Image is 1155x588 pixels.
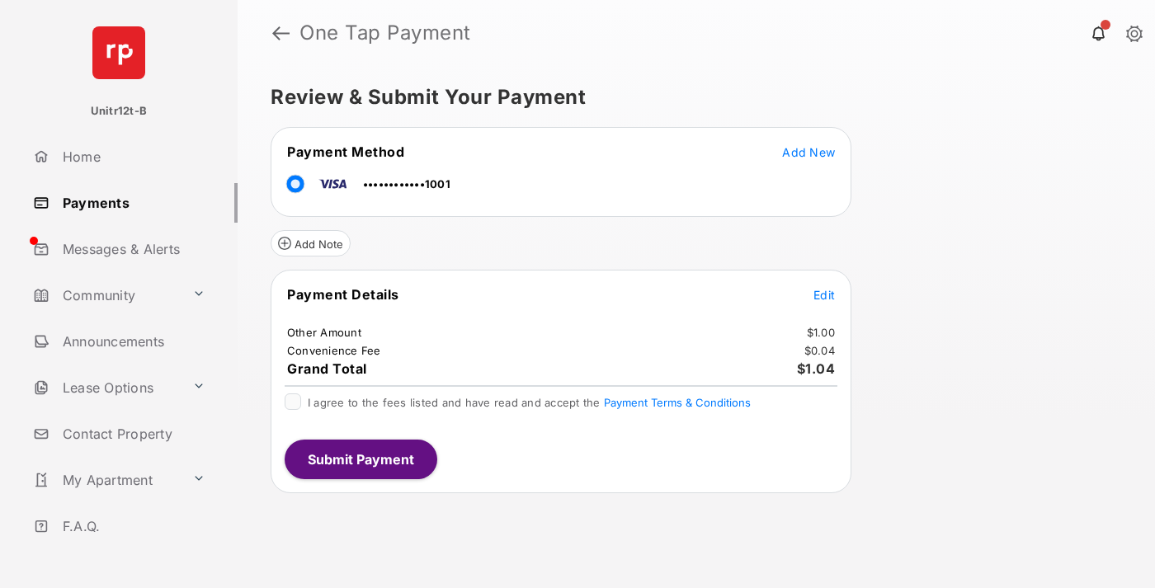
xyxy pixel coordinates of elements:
[804,343,836,358] td: $0.04
[806,325,836,340] td: $1.00
[26,414,238,454] a: Contact Property
[26,137,238,176] a: Home
[91,103,147,120] p: Unitr12t-B
[271,87,1109,107] h5: Review & Submit Your Payment
[26,460,186,500] a: My Apartment
[92,26,145,79] img: svg+xml;base64,PHN2ZyB4bWxucz0iaHR0cDovL3d3dy53My5vcmcvMjAwMC9zdmciIHdpZHRoPSI2NCIgaGVpZ2h0PSI2NC...
[26,368,186,407] a: Lease Options
[287,360,367,377] span: Grand Total
[363,177,450,191] span: ••••••••••••1001
[285,440,437,479] button: Submit Payment
[286,325,362,340] td: Other Amount
[26,506,238,546] a: F.A.Q.
[26,322,238,361] a: Announcements
[782,143,835,160] button: Add New
[26,183,238,223] a: Payments
[287,143,404,160] span: Payment Method
[813,286,835,303] button: Edit
[286,343,382,358] td: Convenience Fee
[287,286,399,303] span: Payment Details
[299,23,471,43] strong: One Tap Payment
[308,396,751,409] span: I agree to the fees listed and have read and accept the
[26,275,186,315] a: Community
[271,230,351,256] button: Add Note
[26,229,238,269] a: Messages & Alerts
[604,396,751,409] button: I agree to the fees listed and have read and accept the
[782,145,835,159] span: Add New
[797,360,836,377] span: $1.04
[813,288,835,302] span: Edit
